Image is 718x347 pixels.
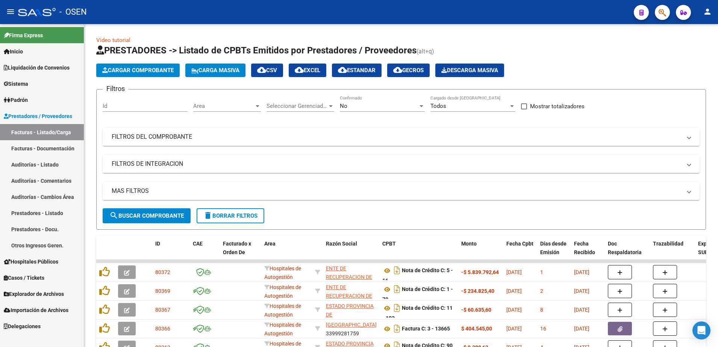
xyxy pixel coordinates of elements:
[223,241,251,255] span: Facturado x Orden De
[574,288,589,294] span: [DATE]
[193,241,203,247] span: CAE
[605,236,650,269] datatable-header-cell: Doc Respaldatoria
[379,236,458,269] datatable-header-cell: CPBT
[191,67,239,74] span: Carga Masiva
[155,326,170,332] span: 80366
[435,64,504,77] button: Descarga Masiva
[109,212,184,219] span: Buscar Comprobante
[4,80,28,88] span: Sistema
[506,307,522,313] span: [DATE]
[152,236,190,269] datatable-header-cell: ID
[326,302,376,318] div: 30673377544
[4,31,43,39] span: Firma Express
[257,67,277,74] span: CSV
[461,241,477,247] span: Monto
[193,103,254,109] span: Area
[103,182,700,200] mat-expansion-panel-header: MAS FILTROS
[540,241,567,255] span: Días desde Emisión
[103,83,129,94] h3: Filtros
[289,64,326,77] button: EXCEL
[703,7,712,16] mat-icon: person
[4,322,41,330] span: Delegaciones
[326,303,377,326] span: ESTADO PROVINCIA DE [GEOGRAPHIC_DATA]
[382,286,453,303] strong: Nota de Crédito C: 1 - 70
[190,236,220,269] datatable-header-cell: CAE
[393,65,402,74] mat-icon: cloud_download
[503,236,537,269] datatable-header-cell: Fecha Cpbt
[338,67,376,74] span: Estandar
[326,265,376,323] span: ENTE DE RECUPERACION DE FONDOS PARA EL FORTALECIMIENTO DEL SISTEMA DE SALUD DE MENDOZA (REFORSAL)...
[4,112,72,120] span: Prestadores / Proveedores
[326,321,376,336] div: 33999281759
[326,241,357,247] span: Razón Social
[112,187,682,195] mat-panel-title: MAS FILTROS
[506,288,522,294] span: [DATE]
[326,322,377,328] span: [GEOGRAPHIC_DATA]
[402,326,450,332] strong: Factura C: 3 - 13665
[264,303,301,318] span: Hospitales de Autogestión
[103,155,700,173] mat-expansion-panel-header: FILTROS DE INTEGRACION
[540,288,543,294] span: 2
[537,236,571,269] datatable-header-cell: Días desde Emisión
[155,288,170,294] span: 80369
[461,307,491,313] strong: -$ 60.635,60
[112,160,682,168] mat-panel-title: FILTROS DE INTEGRACION
[264,322,301,336] span: Hospitales de Autogestión
[220,236,261,269] datatable-header-cell: Facturado x Orden De
[295,67,320,74] span: EXCEL
[506,326,522,332] span: [DATE]
[59,4,87,20] span: - OSEN
[692,321,710,339] div: Open Intercom Messenger
[540,269,543,275] span: 1
[103,208,191,223] button: Buscar Comprobante
[461,288,494,294] strong: -$ 234.825,40
[96,64,180,77] button: Cargar Comprobante
[530,102,585,111] span: Mostrar totalizadores
[393,67,424,74] span: Gecros
[264,284,301,299] span: Hospitales de Autogestión
[574,307,589,313] span: [DATE]
[295,65,304,74] mat-icon: cloud_download
[109,211,118,220] mat-icon: search
[435,64,504,77] app-download-masive: Descarga masiva de comprobantes (adjuntos)
[155,269,170,275] span: 80372
[574,326,589,332] span: [DATE]
[461,326,492,332] strong: $ 404.545,00
[392,323,402,335] i: Descargar documento
[417,48,434,55] span: (alt+q)
[4,290,64,298] span: Explorador de Archivos
[326,284,376,342] span: ENTE DE RECUPERACION DE FONDOS PARA EL FORTALECIMIENTO DEL SISTEMA DE SALUD DE MENDOZA (REFORSAL)...
[323,236,379,269] datatable-header-cell: Razón Social
[4,64,70,72] span: Liquidación de Convenios
[338,65,347,74] mat-icon: cloud_download
[112,133,682,141] mat-panel-title: FILTROS DEL COMPROBANTE
[574,241,595,255] span: Fecha Recibido
[326,264,376,280] div: 30718615700
[4,96,28,104] span: Padrón
[332,64,382,77] button: Estandar
[251,64,283,77] button: CSV
[608,241,642,255] span: Doc Respaldatoria
[203,211,212,220] mat-icon: delete
[340,103,347,109] span: No
[506,269,522,275] span: [DATE]
[392,283,402,295] i: Descargar documento
[458,236,503,269] datatable-header-cell: Monto
[392,264,402,276] i: Descargar documento
[441,67,498,74] span: Descarga Masiva
[103,128,700,146] mat-expansion-panel-header: FILTROS DEL COMPROBANTE
[650,236,695,269] datatable-header-cell: Trazabilidad
[96,37,130,44] a: Video tutorial
[4,274,44,282] span: Casos / Tickets
[653,241,683,247] span: Trazabilidad
[382,268,453,284] strong: Nota de Crédito C: 5 - 16
[461,269,499,275] strong: -$ 5.839.792,64
[4,306,68,314] span: Importación de Archivos
[540,326,546,332] span: 16
[392,302,402,314] i: Descargar documento
[382,305,453,321] strong: Nota de Crédito C: 11 - 103
[261,236,312,269] datatable-header-cell: Area
[4,258,58,266] span: Hospitales Públicos
[197,208,264,223] button: Borrar Filtros
[257,65,266,74] mat-icon: cloud_download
